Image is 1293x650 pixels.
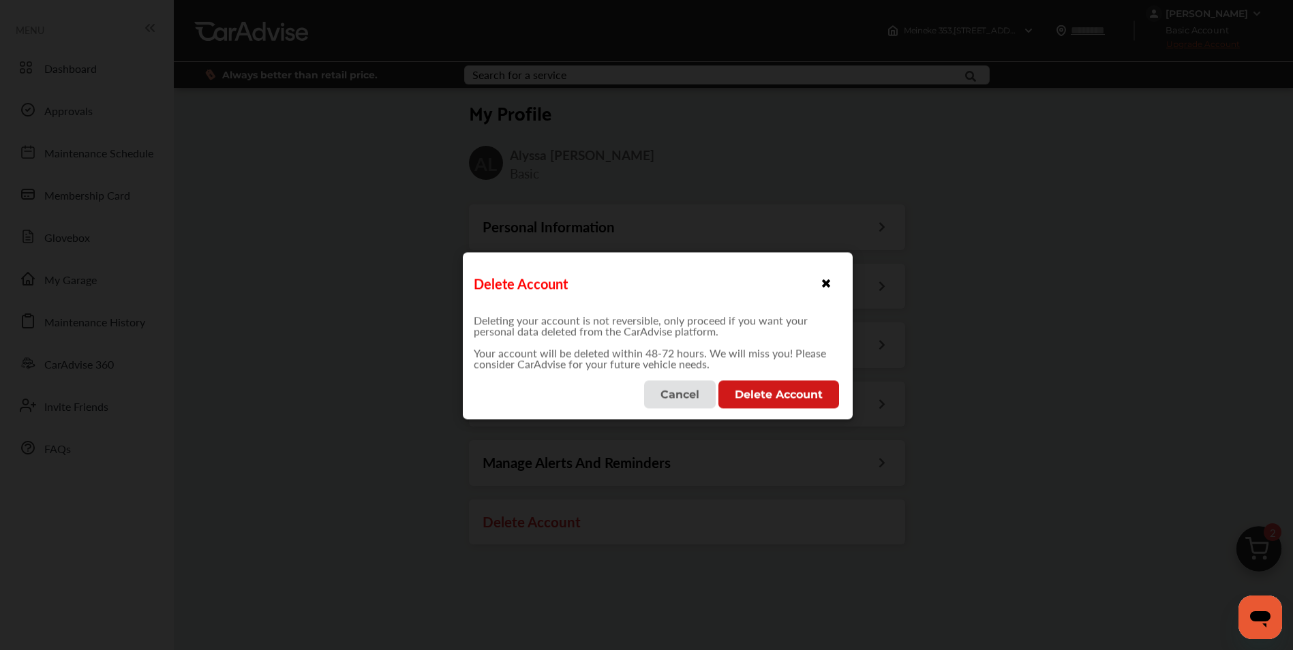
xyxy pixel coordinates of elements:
iframe: Button to launch messaging window [1238,595,1282,639]
p: Delete Account [474,277,568,290]
button: Cancel [644,380,716,408]
p: Your account will be deleted within 48-72 hours. We will miss you! Please consider CarAdvise for ... [474,347,842,369]
p: Deleting your account is not reversible, only proceed if you want your personal data deleted from... [474,315,842,337]
button: Delete Account [718,380,839,408]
